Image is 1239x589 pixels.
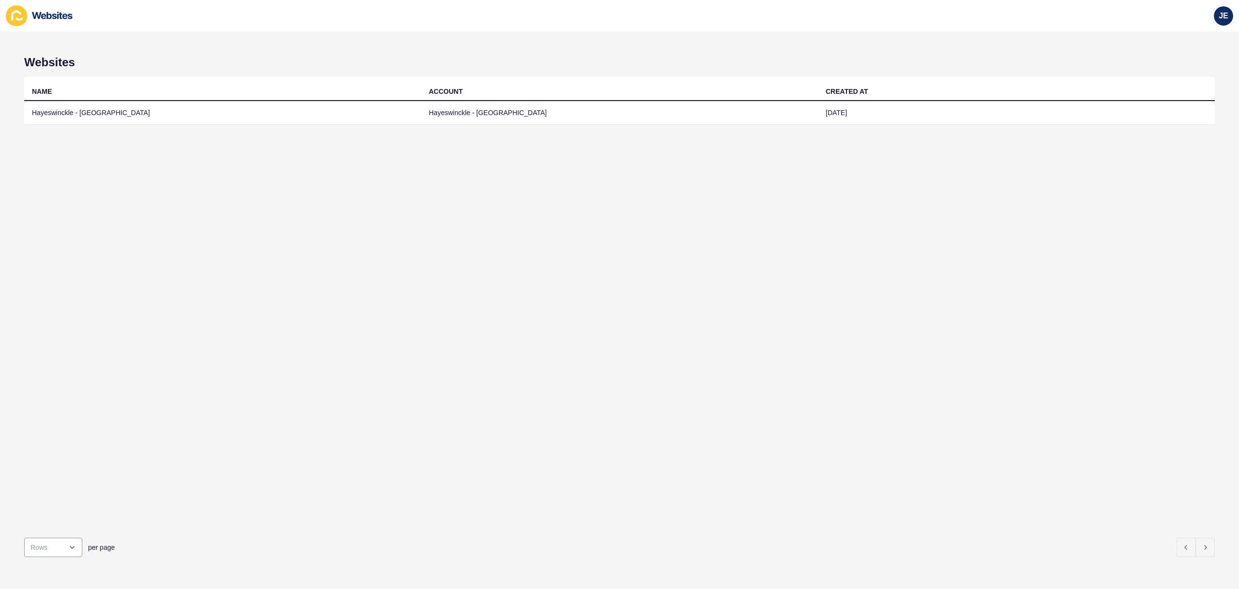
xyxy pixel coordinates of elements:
[1219,11,1228,21] span: JE
[826,87,868,96] div: CREATED AT
[32,87,52,96] div: NAME
[818,101,1215,125] td: [DATE]
[24,538,82,557] div: open menu
[429,87,463,96] div: ACCOUNT
[24,56,1215,69] h1: Websites
[421,101,818,125] td: Hayeswinckle - [GEOGRAPHIC_DATA]
[88,543,115,552] span: per page
[24,101,421,125] td: Hayeswinckle - [GEOGRAPHIC_DATA]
